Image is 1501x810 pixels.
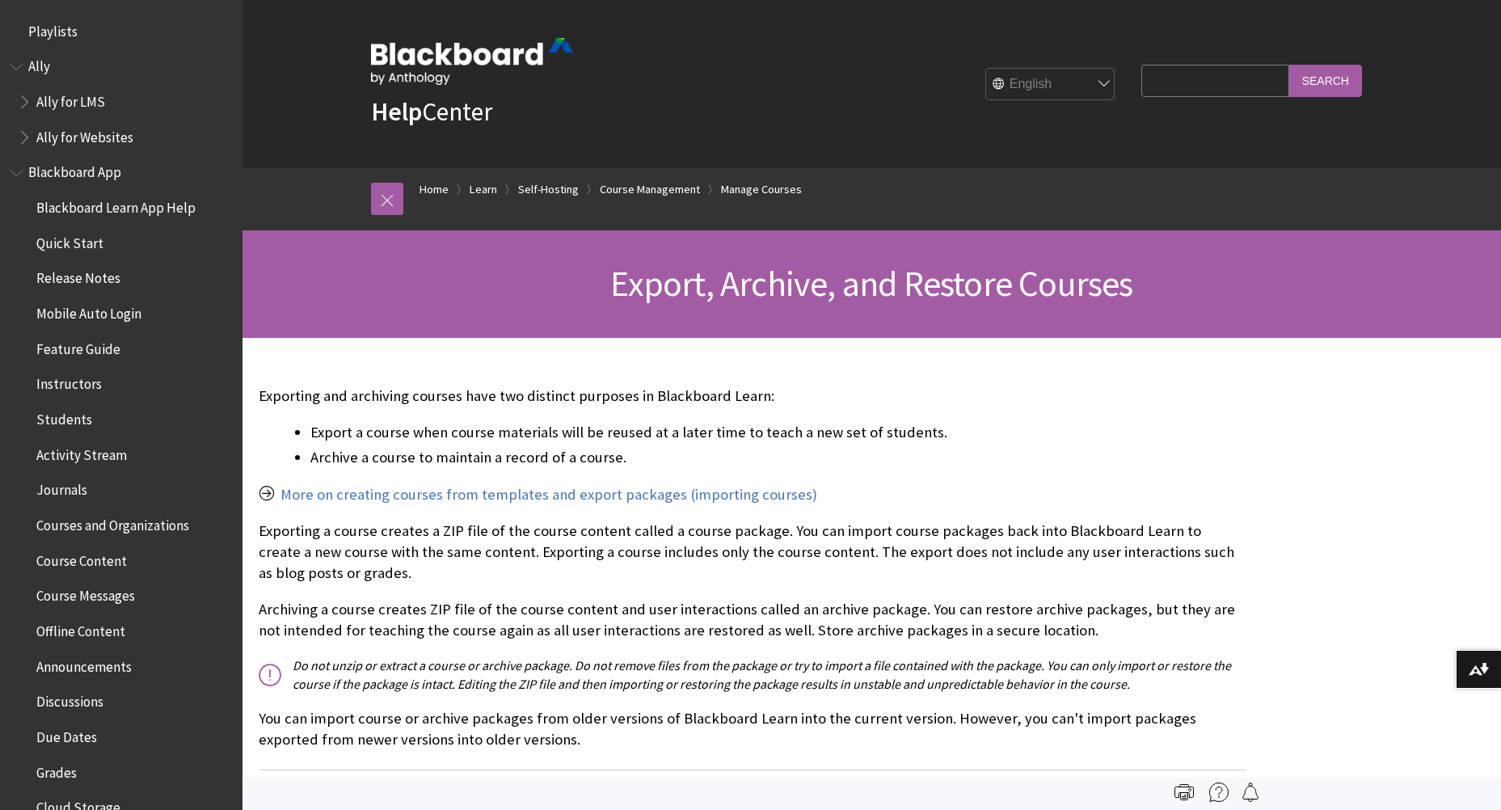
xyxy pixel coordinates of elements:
[36,335,120,357] span: Feature Guide
[36,265,120,287] span: Release Notes
[259,656,1246,693] p: Do not unzip or extract a course or archive package. Do not remove files from the package or try ...
[420,179,449,200] a: Home
[36,406,92,428] span: Students
[1209,783,1229,802] img: More help
[10,18,233,45] nav: Book outline for Playlists
[259,521,1246,584] p: Exporting a course creates a ZIP file of the course content called a course package. You can impo...
[36,371,102,393] span: Instructors
[36,230,103,251] span: Quick Start
[36,88,105,110] span: Ally for LMS
[36,653,132,675] span: Announcements
[610,261,1132,306] span: Export, Archive, and Restore Courses
[470,179,497,200] a: Learn
[259,386,1246,407] p: Exporting and archiving courses have two distinct purposes in Blackboard Learn:
[280,485,817,504] a: More on creating courses from templates and export packages (importing courses)
[36,441,127,463] span: Activity Stream
[36,512,189,534] span: Courses and Organizations
[36,477,87,499] span: Journals
[371,95,422,128] strong: Help
[310,446,1246,469] li: Archive a course to maintain a record of a course.
[721,179,802,200] a: Manage Courses
[36,759,77,781] span: Grades
[371,38,573,85] img: Blackboard by Anthology
[28,53,50,75] span: Ally
[986,69,1115,101] select: Site Language Selector
[36,547,127,569] span: Course Content
[1289,65,1362,96] input: Search
[36,688,103,710] span: Discussions
[10,53,233,151] nav: Book outline for Anthology Ally Help
[36,194,196,216] span: Blackboard Learn App Help
[600,179,700,200] a: Course Management
[28,159,121,181] span: Blackboard App
[371,95,492,128] a: HelpCenter
[36,300,141,322] span: Mobile Auto Login
[28,18,78,40] span: Playlists
[518,179,579,200] a: Self-Hosting
[36,583,135,605] span: Course Messages
[310,421,1246,444] li: Export a course when course materials will be reused at a later time to teach a new set of students.
[259,599,1246,641] p: Archiving a course creates ZIP file of the course content and user interactions called an archive...
[36,618,125,639] span: Offline Content
[259,708,1246,750] p: You can import course or archive packages from older versions of Blackboard Learn into the curren...
[36,724,97,745] span: Due Dates
[1241,783,1260,802] img: Follow this page
[1174,783,1194,802] img: Print
[36,124,133,146] span: Ally for Websites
